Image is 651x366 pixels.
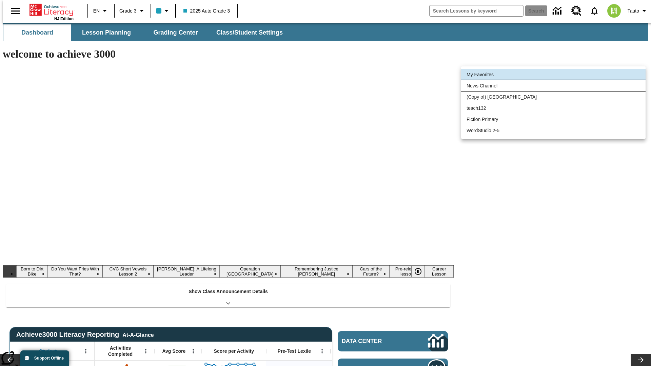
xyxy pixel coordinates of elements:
li: News Channel [461,80,646,91]
li: teach132 [461,103,646,114]
li: My Favorites [461,69,646,80]
li: Fiction Primary [461,114,646,125]
li: (Copy of) [GEOGRAPHIC_DATA] [461,91,646,103]
li: WordStudio 2-5 [461,125,646,136]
